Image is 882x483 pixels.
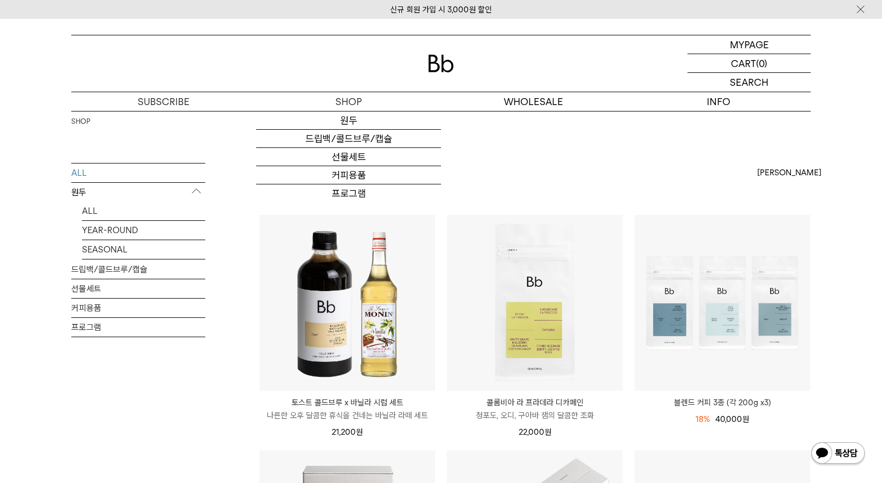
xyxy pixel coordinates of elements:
p: 원두 [71,183,205,202]
span: 원 [742,414,749,424]
span: [PERSON_NAME] [757,166,821,179]
a: 프로그램 [71,318,205,337]
a: 커피용품 [71,299,205,317]
a: 신규 회원 가입 시 3,000원 할인 [390,5,492,14]
a: 선물세트 [256,148,441,166]
p: 콜롬비아 라 프라데라 디카페인 [447,396,623,409]
a: MYPAGE [687,35,811,54]
span: 22,000 [519,427,551,437]
span: 40,000 [715,414,749,424]
a: CART (0) [687,54,811,73]
a: 드립백/콜드브루/캡슐 [256,130,441,148]
a: SHOP [71,116,90,127]
a: 선물세트 [71,279,205,298]
a: 커피용품 [256,166,441,184]
img: 토스트 콜드브루 x 바닐라 시럽 세트 [259,215,435,391]
a: SHOP [256,92,441,111]
p: 청포도, 오디, 구아바 잼의 달콤한 조화 [447,409,623,422]
a: ALL [82,202,205,220]
a: 콜롬비아 라 프라데라 디카페인 청포도, 오디, 구아바 잼의 달콤한 조화 [447,396,623,422]
img: 카카오톡 채널 1:1 채팅 버튼 [810,441,866,467]
a: 블렌드 커피 3종 (각 200g x3) [634,396,810,409]
p: INFO [626,92,811,111]
p: MYPAGE [730,35,769,54]
a: 드립백/콜드브루/캡슐 [71,260,205,279]
p: SEARCH [730,73,768,92]
img: 콜롬비아 라 프라데라 디카페인 [447,215,623,391]
div: 18% [696,413,710,426]
p: 나른한 오후 달콤한 휴식을 건네는 바닐라 라떼 세트 [259,409,435,422]
a: YEAR-ROUND [82,221,205,240]
a: 토스트 콜드브루 x 바닐라 시럽 세트 나른한 오후 달콤한 휴식을 건네는 바닐라 라떼 세트 [259,396,435,422]
span: 원 [356,427,363,437]
span: 원 [544,427,551,437]
p: CART [731,54,756,72]
a: SUBSCRIBE [71,92,256,111]
span: 21,200 [332,427,363,437]
img: 블렌드 커피 3종 (각 200g x3) [634,215,810,391]
a: 원두 [256,112,441,130]
img: 로고 [428,55,454,72]
a: ALL [71,164,205,182]
p: 토스트 콜드브루 x 바닐라 시럽 세트 [259,396,435,409]
a: SEASONAL [82,240,205,259]
p: (0) [756,54,767,72]
p: WHOLESALE [441,92,626,111]
a: 프로그램 [256,184,441,203]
